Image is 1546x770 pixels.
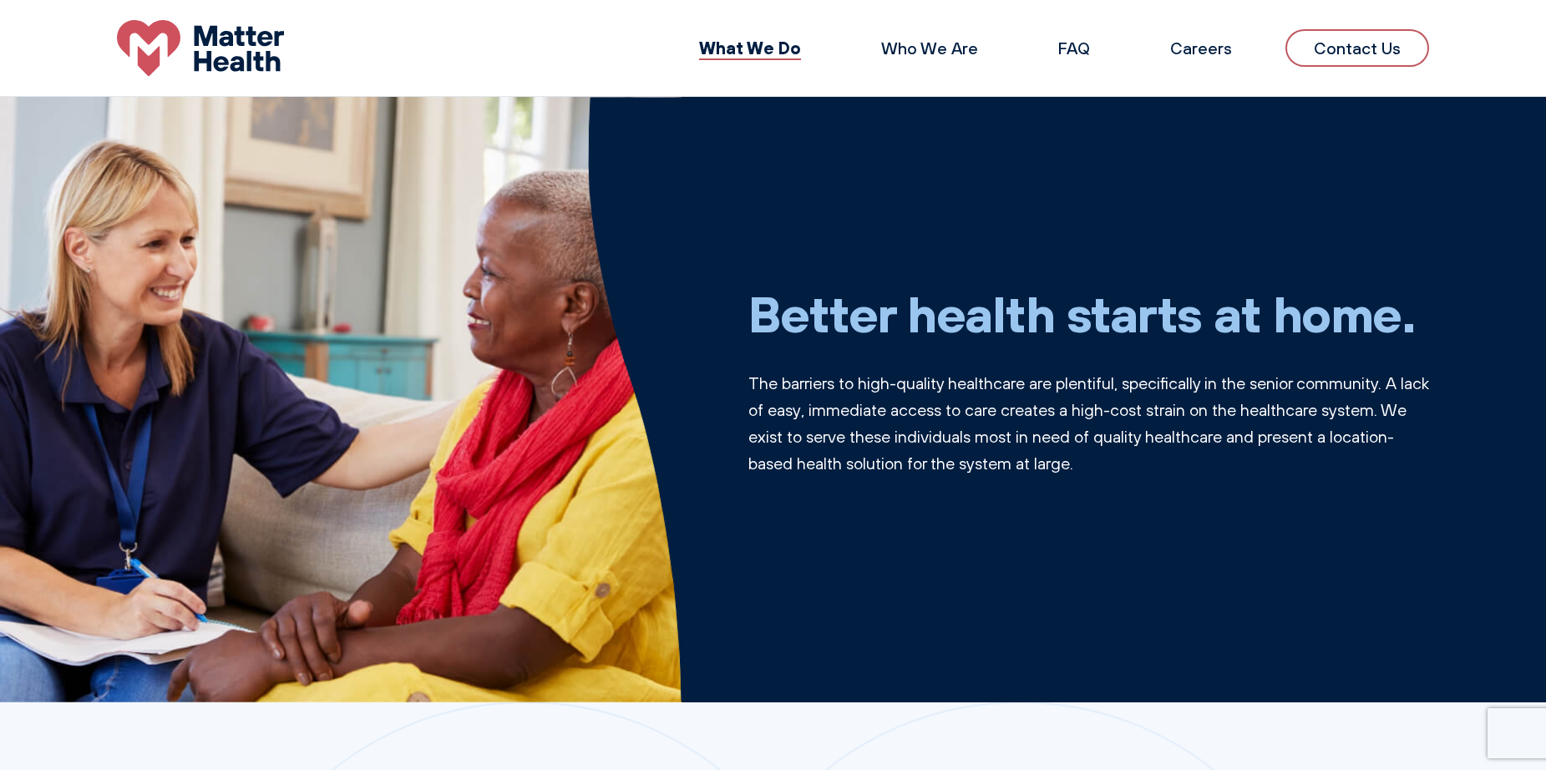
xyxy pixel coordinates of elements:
[1285,29,1429,67] a: Contact Us
[1058,38,1090,58] a: FAQ
[881,38,978,58] a: Who We Are
[748,283,1430,343] h1: Better health starts at home.
[1170,38,1232,58] a: Careers
[748,370,1430,477] p: The barriers to high-quality healthcare are plentiful, specifically in the senior community. A la...
[699,37,801,58] a: What We Do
